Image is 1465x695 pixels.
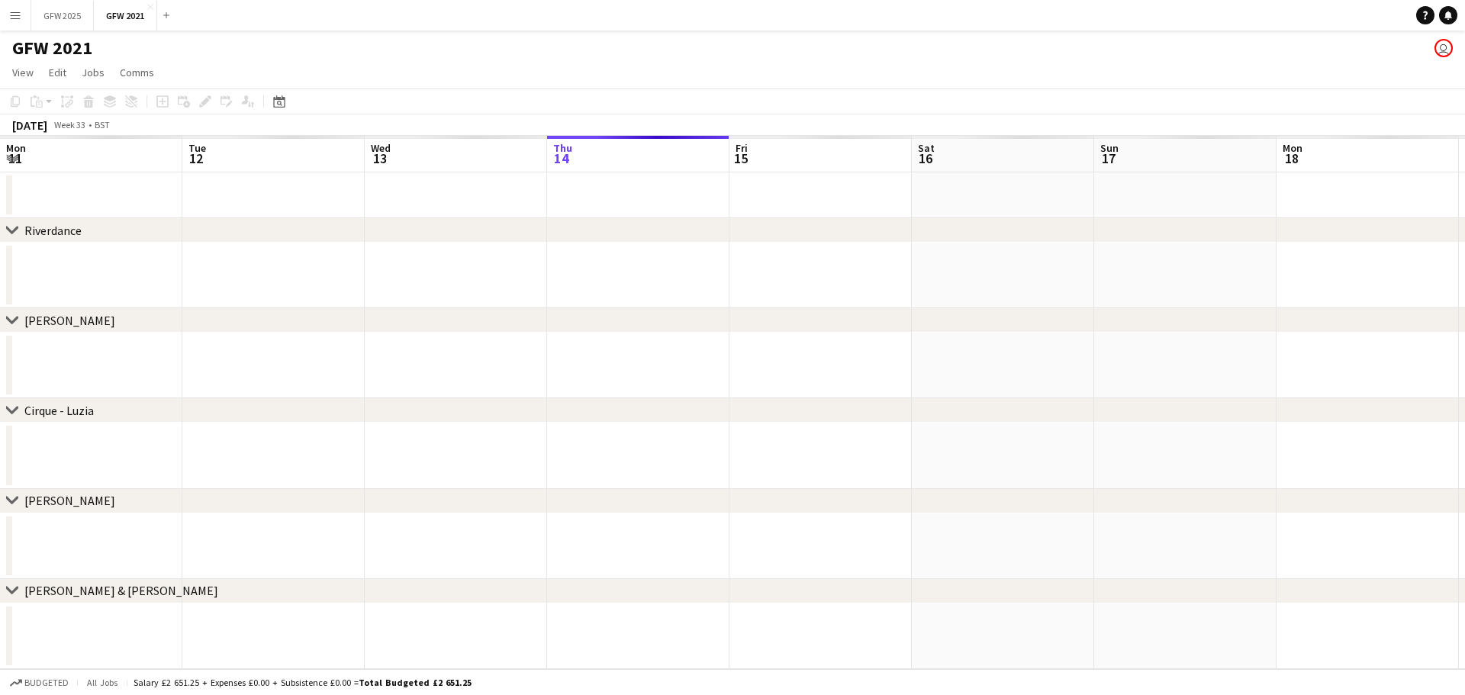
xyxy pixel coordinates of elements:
[94,1,157,31] button: GFW 2021
[76,63,111,82] a: Jobs
[12,117,47,133] div: [DATE]
[12,37,92,60] h1: GFW 2021
[12,66,34,79] span: View
[24,677,69,688] span: Budgeted
[134,677,472,688] div: Salary £2 651.25 + Expenses £0.00 + Subsistence £0.00 =
[1434,39,1453,57] app-user-avatar: Mike Bolton
[736,141,748,155] span: Fri
[1100,141,1119,155] span: Sun
[186,150,206,167] span: 12
[4,150,26,167] span: 11
[369,150,391,167] span: 13
[24,584,218,599] div: [PERSON_NAME] & [PERSON_NAME]
[551,150,572,167] span: 14
[371,141,391,155] span: Wed
[6,141,26,155] span: Mon
[24,493,115,508] div: [PERSON_NAME]
[95,119,110,130] div: BST
[188,141,206,155] span: Tue
[50,119,89,130] span: Week 33
[31,1,94,31] button: GFW 2025
[24,223,82,238] div: Riverdance
[24,313,115,328] div: [PERSON_NAME]
[1283,141,1302,155] span: Mon
[24,403,94,418] div: Cirque - Luzia
[43,63,72,82] a: Edit
[553,141,572,155] span: Thu
[359,677,472,688] span: Total Budgeted £2 651.25
[82,66,105,79] span: Jobs
[1280,150,1302,167] span: 18
[120,66,154,79] span: Comms
[84,677,121,688] span: All jobs
[114,63,160,82] a: Comms
[8,674,71,691] button: Budgeted
[6,63,40,82] a: View
[918,141,935,155] span: Sat
[916,150,935,167] span: 16
[733,150,748,167] span: 15
[49,66,66,79] span: Edit
[1098,150,1119,167] span: 17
